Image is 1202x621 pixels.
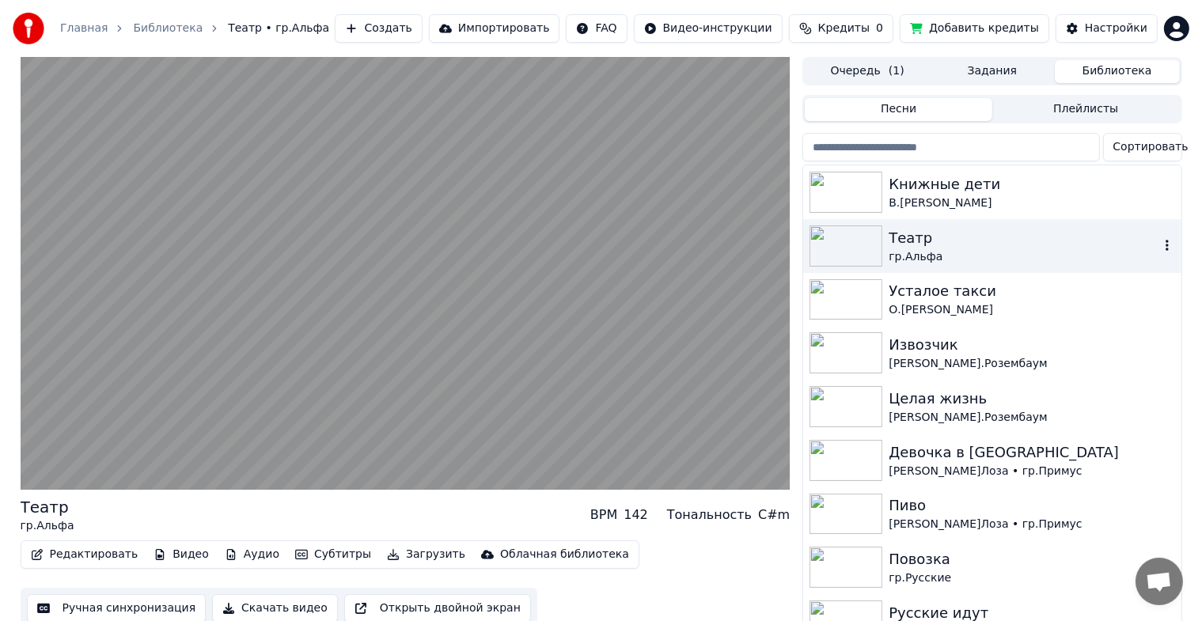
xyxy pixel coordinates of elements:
button: Видео-инструкции [634,14,783,43]
div: гр.Альфа [889,249,1158,265]
button: Загрузить [381,543,472,566]
div: Книжные дети [889,173,1174,195]
div: [PERSON_NAME]Лоза • гр.Примус [889,517,1174,532]
span: Сортировать [1113,139,1189,155]
div: гр.Русские [889,570,1174,586]
span: Театр • гр.Альфа [228,21,329,36]
div: Целая жизнь [889,388,1174,410]
button: Импортировать [429,14,560,43]
button: FAQ [566,14,627,43]
button: Субтитры [289,543,377,566]
div: [PERSON_NAME]Лоза • гр.Примус [889,464,1174,479]
div: [PERSON_NAME].Розембаум [889,410,1174,426]
span: ( 1 ) [889,63,904,79]
button: Редактировать [25,543,145,566]
button: Аудио [218,543,286,566]
div: C#m [758,506,790,524]
img: youka [13,13,44,44]
button: Песни [805,98,992,121]
div: Пиво [889,494,1174,517]
div: Повозка [889,548,1174,570]
div: О.[PERSON_NAME] [889,302,1174,318]
button: Добавить кредиты [900,14,1049,43]
div: Девочка в [GEOGRAPHIC_DATA] [889,441,1174,464]
a: Библиотека [133,21,203,36]
div: Тональность [667,506,752,524]
div: Театр [21,496,74,518]
div: Извозчик [889,334,1174,356]
div: гр.Альфа [21,518,74,534]
button: Плейлисты [992,98,1180,121]
div: Театр [889,227,1158,249]
div: BPM [590,506,617,524]
button: Кредиты0 [789,14,893,43]
button: Создать [335,14,422,43]
a: Открытый чат [1136,558,1183,605]
div: 142 [624,506,648,524]
div: [PERSON_NAME].Розембаум [889,356,1174,372]
button: Очередь [805,60,930,83]
button: Настройки [1056,14,1158,43]
span: Кредиты [818,21,870,36]
nav: breadcrumb [60,21,329,36]
div: Настройки [1085,21,1147,36]
button: Библиотека [1055,60,1180,83]
span: 0 [876,21,883,36]
button: Задания [930,60,1055,83]
a: Главная [60,21,108,36]
div: Облачная библиотека [500,547,629,562]
button: Видео [147,543,215,566]
div: В.[PERSON_NAME] [889,195,1174,211]
div: Усталое такси [889,280,1174,302]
